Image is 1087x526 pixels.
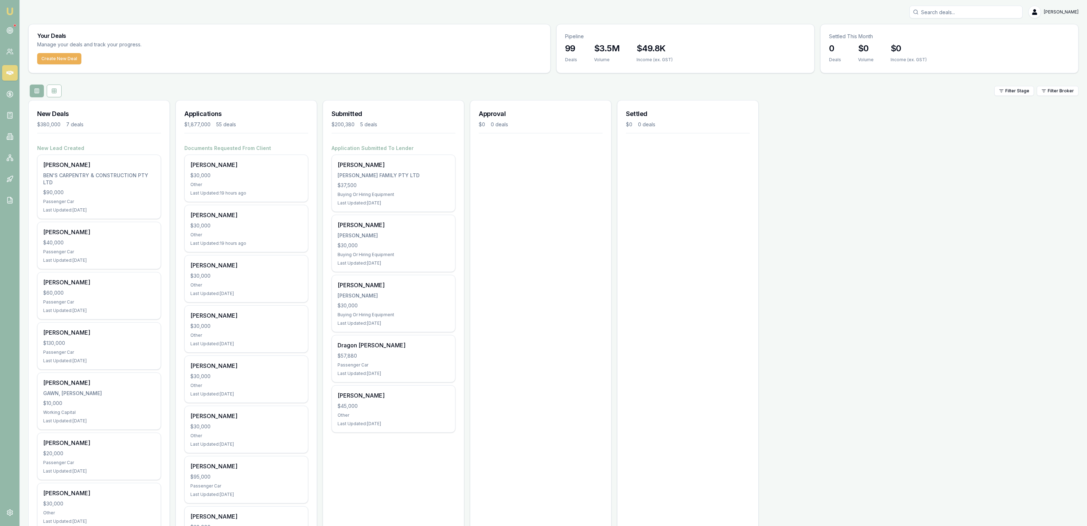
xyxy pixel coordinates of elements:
[338,292,449,299] div: [PERSON_NAME]
[43,199,155,204] div: Passenger Car
[43,349,155,355] div: Passenger Car
[190,383,302,388] div: Other
[43,228,155,236] div: [PERSON_NAME]
[43,308,155,313] div: Last Updated: [DATE]
[43,258,155,263] div: Last Updated: [DATE]
[6,7,14,16] img: emu-icon-u.png
[190,241,302,246] div: Last Updated: 19 hours ago
[190,492,302,497] div: Last Updated: [DATE]
[190,373,302,380] div: $30,000
[43,249,155,255] div: Passenger Car
[338,403,449,410] div: $45,000
[891,43,927,54] h3: $0
[858,43,874,54] h3: $0
[43,510,155,516] div: Other
[190,222,302,229] div: $30,000
[491,121,508,128] div: 0 deals
[332,121,355,128] div: $200,380
[626,109,750,119] h3: Settled
[190,272,302,279] div: $30,000
[43,207,155,213] div: Last Updated: [DATE]
[43,410,155,415] div: Working Capital
[1037,86,1079,96] button: Filter Broker
[43,289,155,296] div: $60,000
[190,291,302,296] div: Last Updated: [DATE]
[338,192,449,197] div: Buying Or Hiring Equipment
[37,33,542,39] h3: Your Deals
[37,145,161,152] h4: New Lead Created
[184,121,211,128] div: $1,877,000
[190,261,302,270] div: [PERSON_NAME]
[565,33,806,40] p: Pipeline
[338,362,449,368] div: Passenger Car
[43,439,155,447] div: [PERSON_NAME]
[43,400,155,407] div: $10,000
[190,423,302,430] div: $30,000
[43,278,155,287] div: [PERSON_NAME]
[332,109,455,119] h3: Submitted
[43,468,155,474] div: Last Updated: [DATE]
[37,109,161,119] h3: New Deals
[190,433,302,439] div: Other
[638,121,655,128] div: 0 deals
[338,421,449,427] div: Last Updated: [DATE]
[190,341,302,347] div: Last Updated: [DATE]
[43,299,155,305] div: Passenger Car
[190,391,302,397] div: Last Updated: [DATE]
[216,121,236,128] div: 55 deals
[190,512,302,521] div: [PERSON_NAME]
[43,328,155,337] div: [PERSON_NAME]
[338,242,449,249] div: $30,000
[829,57,841,63] div: Deals
[565,57,577,63] div: Deals
[37,121,61,128] div: $380,000
[190,232,302,238] div: Other
[43,519,155,524] div: Last Updated: [DATE]
[190,473,302,480] div: $95,000
[338,232,449,239] div: [PERSON_NAME]
[338,260,449,266] div: Last Updated: [DATE]
[1048,88,1074,94] span: Filter Broker
[190,362,302,370] div: [PERSON_NAME]
[829,33,1070,40] p: Settled This Month
[190,441,302,447] div: Last Updated: [DATE]
[43,489,155,497] div: [PERSON_NAME]
[43,390,155,397] div: GAWN, [PERSON_NAME]
[43,172,155,186] div: BEN'S CARPENTRY & CONSTRUCTION PTY LTD
[891,57,927,63] div: Income (ex. GST)
[332,145,455,152] h4: Application Submitted To Lender
[338,221,449,229] div: [PERSON_NAME]
[190,190,302,196] div: Last Updated: 19 hours ago
[829,43,841,54] h3: 0
[190,323,302,330] div: $30,000
[43,239,155,246] div: $40,000
[190,311,302,320] div: [PERSON_NAME]
[190,172,302,179] div: $30,000
[43,418,155,424] div: Last Updated: [DATE]
[1005,88,1029,94] span: Filter Stage
[43,460,155,466] div: Passenger Car
[637,57,673,63] div: Income (ex. GST)
[184,145,308,152] h4: Documents Requested From Client
[338,320,449,326] div: Last Updated: [DATE]
[184,109,308,119] h3: Applications
[43,358,155,364] div: Last Updated: [DATE]
[37,53,81,64] a: Create New Deal
[190,211,302,219] div: [PERSON_NAME]
[637,43,673,54] h3: $49.8K
[43,500,155,507] div: $30,000
[479,109,603,119] h3: Approval
[338,161,449,169] div: [PERSON_NAME]
[858,57,874,63] div: Volume
[66,121,84,128] div: 7 deals
[594,57,620,63] div: Volume
[338,341,449,349] div: Dragon [PERSON_NAME]
[190,412,302,420] div: [PERSON_NAME]
[338,172,449,179] div: [PERSON_NAME] FAMILY PTY LTD
[479,121,485,128] div: $0
[338,391,449,400] div: [PERSON_NAME]
[565,43,577,54] h3: 99
[626,121,632,128] div: $0
[190,333,302,338] div: Other
[338,352,449,359] div: $57,880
